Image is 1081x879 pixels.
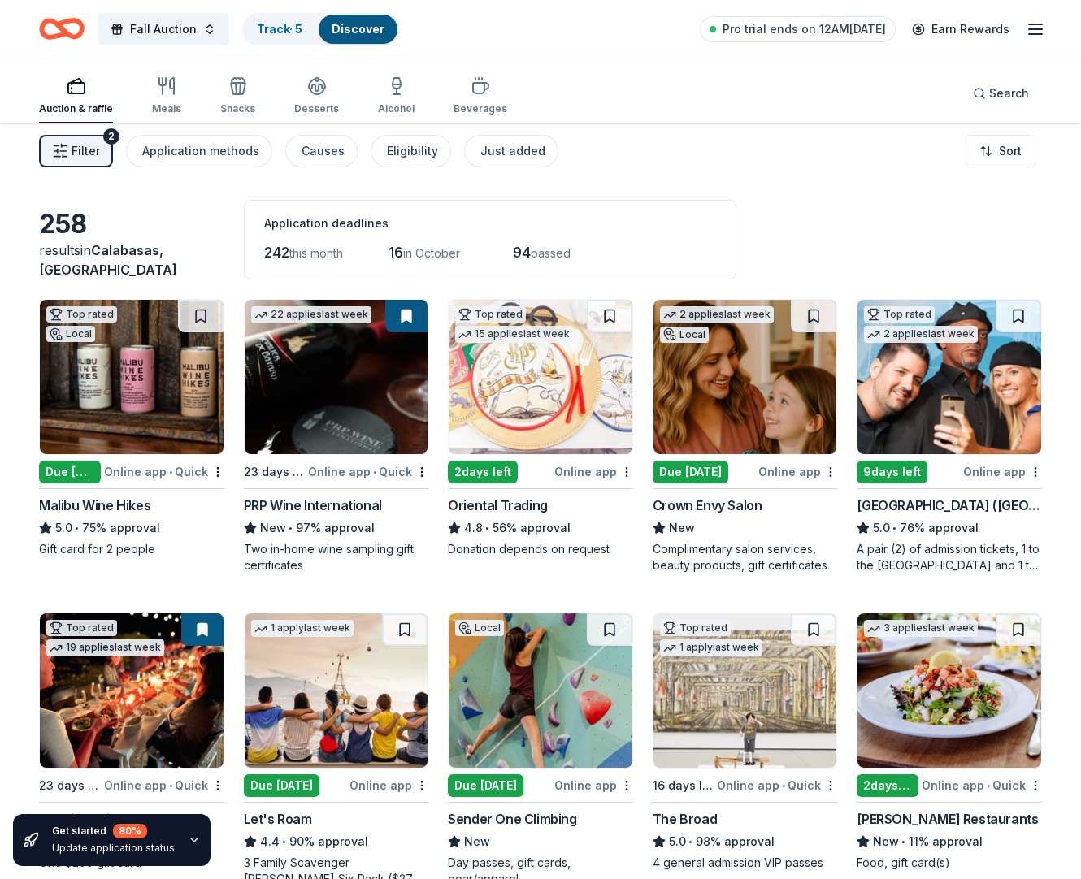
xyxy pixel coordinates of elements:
[464,135,558,167] button: Just added
[455,620,504,636] div: Local
[244,299,429,574] a: Image for PRP Wine International22 applieslast week23 days leftOnline app•QuickPRP Wine Internati...
[98,13,229,45] button: Fall Auction
[653,832,838,851] div: 98% approval
[857,855,1042,871] div: Food, gift card(s)
[220,102,255,115] div: Snacks
[264,244,289,261] span: 242
[857,518,1042,538] div: 76% approval
[294,70,339,123] button: Desserts
[152,70,181,123] button: Meals
[39,135,113,167] button: Filter2
[39,613,224,871] a: Image for CookinGenieTop rated19 applieslast week23 days leftOnline app•QuickCookinGenie4.9•90% a...
[251,306,371,323] div: 22 applies last week
[864,620,978,637] div: 3 applies last week
[660,620,731,636] div: Top rated
[653,809,717,829] div: The Broad
[220,70,255,123] button: Snacks
[142,141,259,161] div: Application methods
[449,300,632,454] img: Image for Oriental Trading
[857,541,1042,574] div: A pair (2) of admission tickets, 1 to the [GEOGRAPHIC_DATA] and 1 to the [GEOGRAPHIC_DATA]
[857,496,1042,515] div: [GEOGRAPHIC_DATA] ([GEOGRAPHIC_DATA])
[873,832,899,851] span: New
[554,775,633,795] div: Online app
[960,77,1042,110] button: Search
[531,246,571,260] span: passed
[39,299,224,557] a: Image for Malibu Wine HikesTop ratedLocalDue [DATE]Online app•QuickMalibu Wine Hikes5.0•75% appro...
[39,70,113,123] button: Auction & raffle
[963,461,1042,482] div: Online app
[902,835,906,848] span: •
[244,832,429,851] div: 90% approval
[893,522,897,535] span: •
[653,613,837,768] img: Image for The Broad
[294,102,339,115] div: Desserts
[104,461,224,482] div: Online app Quick
[113,824,147,838] div: 80 %
[389,244,403,261] span: 16
[660,327,709,343] div: Local
[448,518,633,538] div: 56% approval
[857,300,1041,454] img: Image for Hollywood Wax Museum (Hollywood)
[989,84,1029,103] span: Search
[245,300,428,454] img: Image for PRP Wine International
[688,835,692,848] span: •
[130,19,197,39] span: Fall Auction
[922,775,1042,795] div: Online app Quick
[289,246,343,260] span: this month
[864,326,978,343] div: 2 applies last week
[448,774,523,797] div: Due [DATE]
[260,518,286,538] span: New
[902,15,1019,44] a: Earn Rewards
[966,135,1035,167] button: Sort
[464,832,490,851] span: New
[52,842,175,855] div: Update application status
[455,326,573,343] div: 15 applies last week
[245,613,428,768] img: Image for Let's Roam
[46,306,117,323] div: Top rated
[264,214,716,233] div: Application deadlines
[40,613,224,768] img: Image for CookinGenie
[104,775,224,795] div: Online app Quick
[39,208,224,240] div: 258
[244,496,382,515] div: PRP Wine International
[46,639,164,656] div: 19 applies last week
[873,518,890,538] span: 5.0
[387,141,438,161] div: Eligibility
[46,326,95,342] div: Local
[449,613,632,768] img: Image for Sender One Climbing
[480,141,545,161] div: Just added
[152,102,181,115] div: Meals
[448,461,518,483] div: 2 days left
[857,613,1041,768] img: Image for Cameron Mitchell Restaurants
[244,541,429,574] div: Two in-home wine sampling gift certificates
[242,13,399,45] button: Track· 5Discover
[669,832,686,851] span: 5.0
[46,620,117,636] div: Top rated
[40,300,224,454] img: Image for Malibu Wine Hikes
[653,613,838,871] a: Image for The BroadTop rated1 applylast week16 days leftOnline app•QuickThe Broad5.0•98% approval...
[669,518,695,538] span: New
[169,779,172,792] span: •
[302,141,345,161] div: Causes
[717,775,837,795] div: Online app Quick
[653,496,762,515] div: Crown Envy Salon
[723,19,886,39] span: Pro trial ends on 12AM[DATE]
[349,775,428,795] div: Online app
[257,22,302,36] a: Track· 5
[285,135,358,167] button: Causes
[660,639,762,656] div: 1 apply last week
[332,22,384,36] a: Discover
[373,465,376,478] span: •
[653,855,838,871] div: 4 general admission VIP passes
[864,306,935,323] div: Top rated
[39,10,85,48] a: Home
[75,522,79,535] span: •
[782,779,785,792] span: •
[378,102,415,115] div: Alcohol
[169,465,172,478] span: •
[55,518,72,538] span: 5.0
[999,141,1022,161] span: Sort
[251,620,354,637] div: 1 apply last week
[857,832,1042,851] div: 11% approval
[700,16,896,42] a: Pro trial ends on 12AM[DATE]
